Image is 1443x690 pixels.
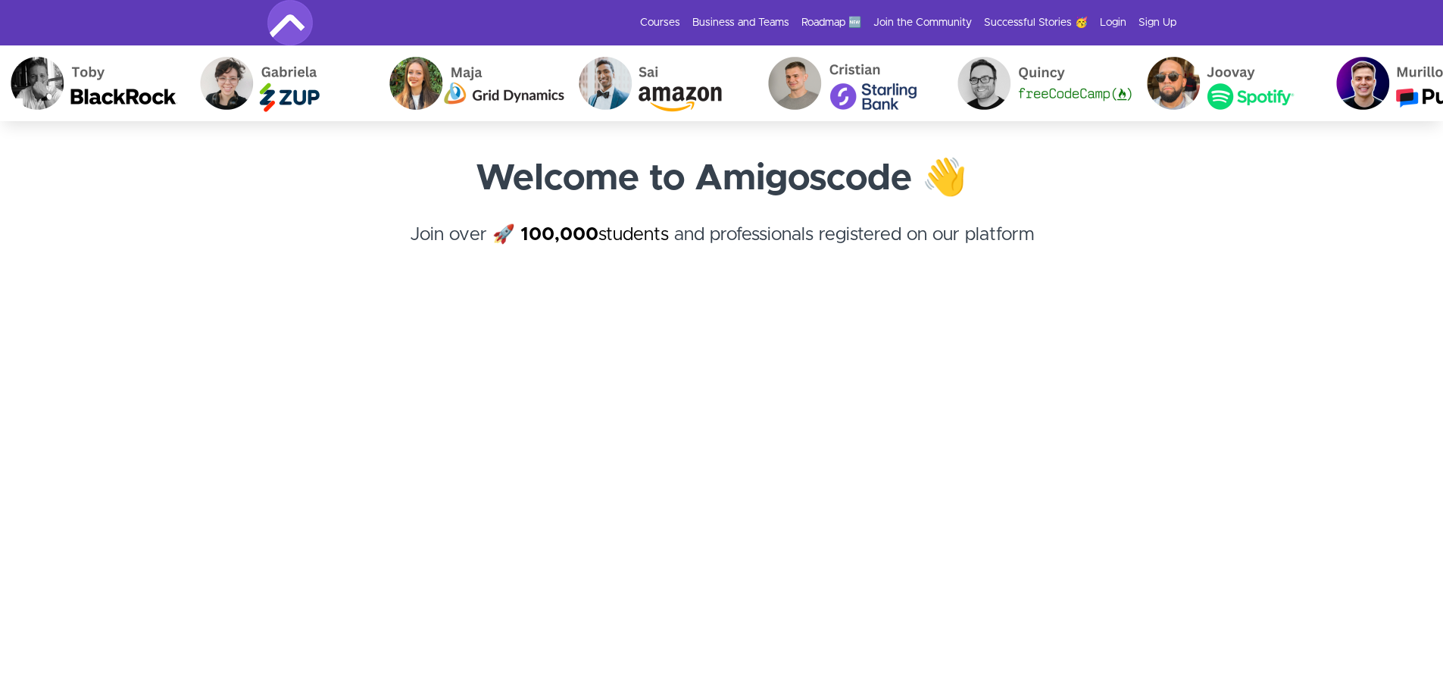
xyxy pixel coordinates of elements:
[267,221,1176,276] h4: Join over 🚀 and professionals registered on our platform
[1138,15,1176,30] a: Sign Up
[520,226,669,244] a: 100,000students
[640,15,680,30] a: Courses
[476,161,967,197] strong: Welcome to Amigoscode 👋
[754,45,943,121] img: Cristian
[801,15,861,30] a: Roadmap 🆕
[520,226,598,244] strong: 100,000
[984,15,1088,30] a: Successful Stories 🥳
[943,45,1132,121] img: Quincy
[1100,15,1126,30] a: Login
[564,45,754,121] img: Sai
[186,45,375,121] img: Gabriela
[692,15,789,30] a: Business and Teams
[1132,45,1322,121] img: Joovay
[873,15,972,30] a: Join the Community
[375,45,564,121] img: Maja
